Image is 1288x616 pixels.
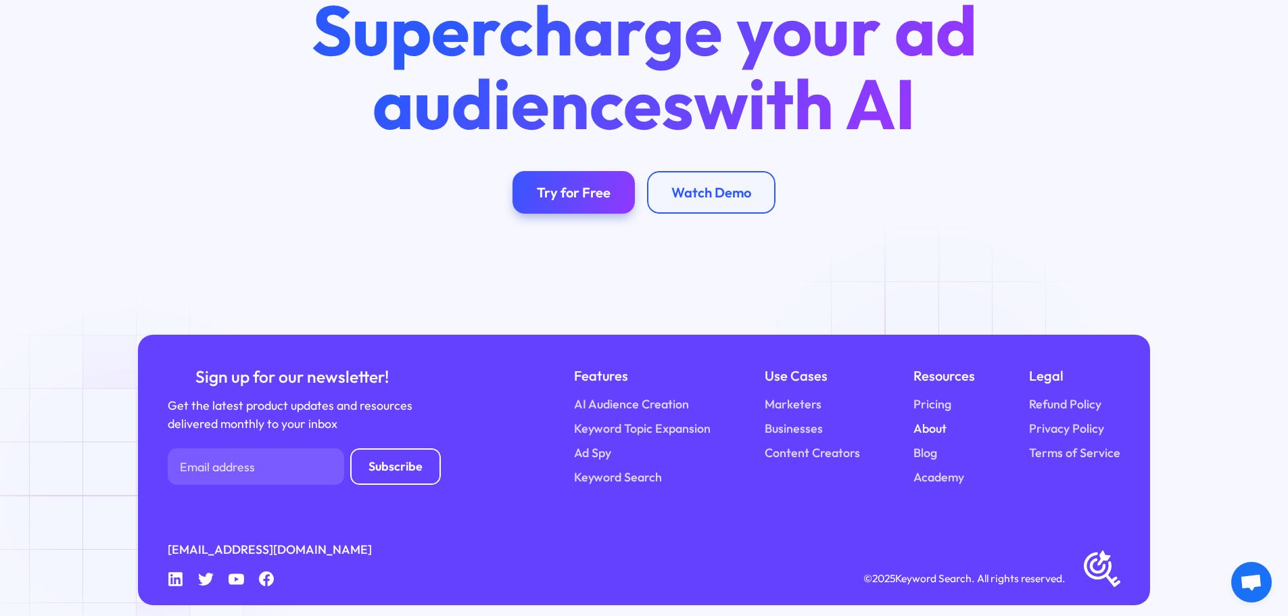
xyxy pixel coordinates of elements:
a: Content Creators [765,444,860,463]
span: with AI [694,60,915,147]
a: Try for Free [512,171,635,214]
div: Open chat [1231,562,1272,602]
a: Pricing [913,396,951,414]
div: Legal [1029,365,1120,386]
a: Privacy Policy [1029,420,1104,438]
div: Features [574,365,711,386]
a: Ad Spy [574,444,611,463]
div: Use Cases [765,365,860,386]
div: Watch Demo [671,184,751,201]
span: 2025 [872,571,895,585]
div: Resources [913,365,975,386]
div: Get the latest product updates and resources delivered monthly to your inbox [168,397,416,433]
div: © Keyword Search. All rights reserved. [863,570,1066,587]
a: Refund Policy [1029,396,1101,414]
a: Academy [913,469,964,487]
input: Subscribe [350,448,441,485]
a: Keyword Search [574,469,662,487]
a: Keyword Topic Expansion [574,420,711,438]
a: [EMAIL_ADDRESS][DOMAIN_NAME] [168,541,372,559]
a: Watch Demo [647,171,776,214]
form: Newsletter Form [168,448,441,485]
a: AI Audience Creation [574,396,689,414]
a: Marketers [765,396,821,414]
a: Businesses [765,420,823,438]
a: Blog [913,444,937,463]
div: Sign up for our newsletter! [168,365,416,388]
div: Try for Free [537,184,611,201]
input: Email address [168,448,344,485]
a: Terms of Service [1029,444,1120,463]
a: About [913,420,947,438]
